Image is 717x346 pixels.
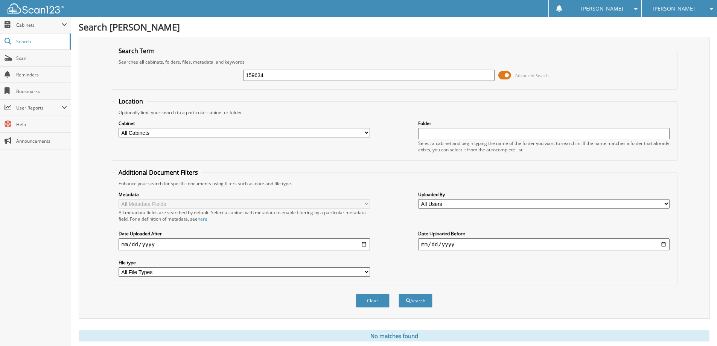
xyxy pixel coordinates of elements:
[119,191,370,198] label: Metadata
[119,230,370,237] label: Date Uploaded After
[16,72,67,78] span: Reminders
[198,216,207,222] a: here
[115,180,673,187] div: Enhance your search for specific documents using filters such as date and file type.
[79,330,709,341] div: No matches found
[581,6,623,11] span: [PERSON_NAME]
[79,21,709,33] h1: Search [PERSON_NAME]
[515,73,549,78] span: Advanced Search
[16,105,62,111] span: User Reports
[418,238,670,250] input: end
[16,38,66,45] span: Search
[418,191,670,198] label: Uploaded By
[399,294,432,308] button: Search
[356,294,390,308] button: Clear
[16,55,67,61] span: Scan
[115,59,673,65] div: Searches all cabinets, folders, files, metadata, and keywords
[418,120,670,127] label: Folder
[115,109,673,116] div: Optionally limit your search to a particular cabinet or folder
[119,120,370,127] label: Cabinet
[119,209,370,222] div: All metadata fields are searched by default. Select a cabinet with metadata to enable filtering b...
[115,168,202,177] legend: Additional Document Filters
[16,22,62,28] span: Cabinets
[115,97,147,105] legend: Location
[8,3,64,14] img: scan123-logo-white.svg
[418,230,670,237] label: Date Uploaded Before
[16,121,67,128] span: Help
[418,140,670,153] div: Select a cabinet and begin typing the name of the folder you want to search in. If the name match...
[16,138,67,144] span: Announcements
[119,259,370,266] label: File type
[119,238,370,250] input: start
[16,88,67,95] span: Bookmarks
[115,47,158,55] legend: Search Term
[653,6,695,11] span: [PERSON_NAME]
